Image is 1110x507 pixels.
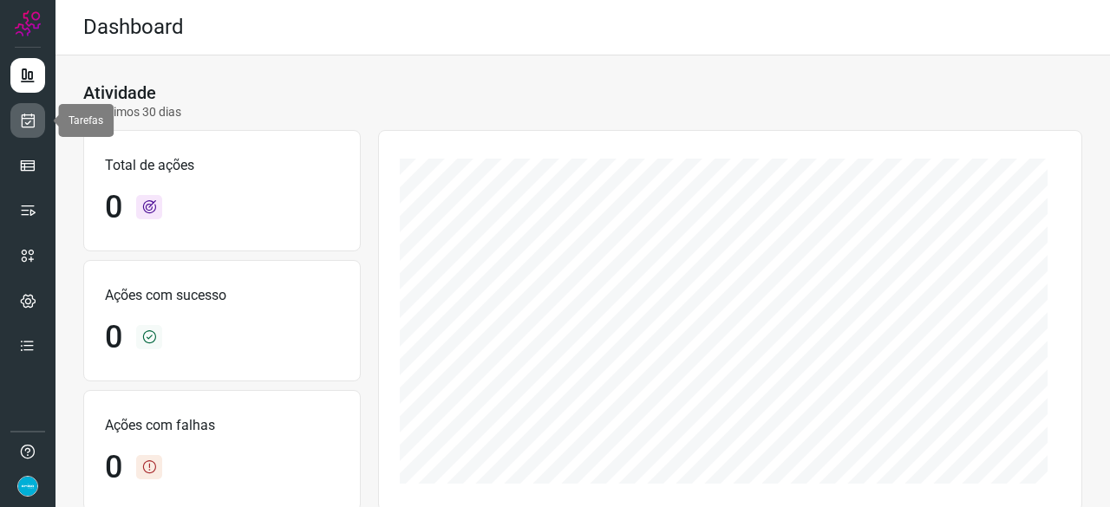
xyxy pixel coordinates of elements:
p: Ações com sucesso [105,285,339,306]
p: Ações com falhas [105,415,339,436]
img: Logo [15,10,41,36]
h1: 0 [105,189,122,226]
h2: Dashboard [83,15,184,40]
span: Tarefas [69,114,103,127]
h3: Atividade [83,82,156,103]
p: Total de ações [105,155,339,176]
img: 4352b08165ebb499c4ac5b335522ff74.png [17,476,38,497]
h1: 0 [105,319,122,356]
p: Últimos 30 dias [83,103,181,121]
h1: 0 [105,449,122,486]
